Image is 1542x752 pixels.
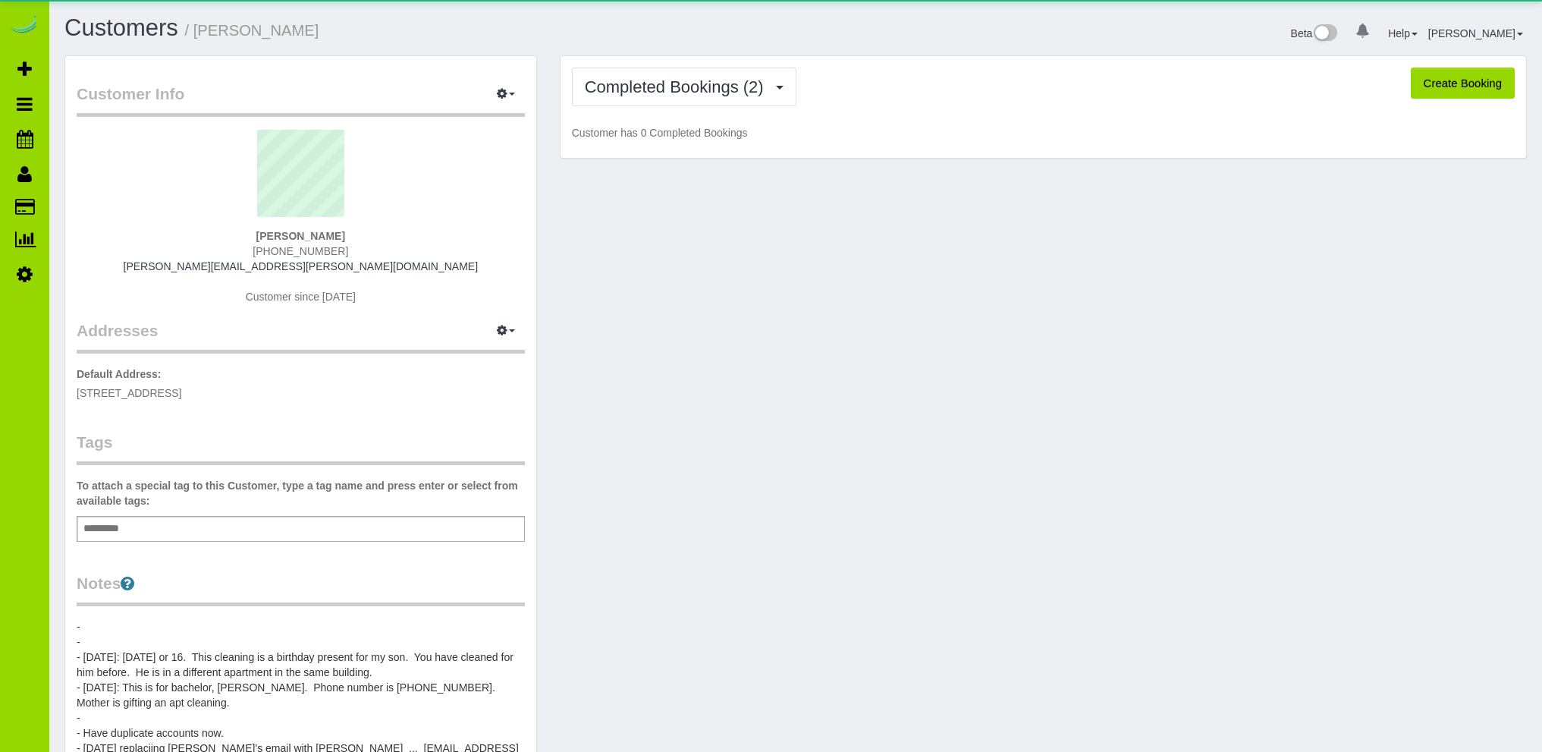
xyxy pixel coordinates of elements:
a: Help [1388,27,1418,39]
small: / [PERSON_NAME] [185,22,319,39]
strong: [PERSON_NAME] [256,230,345,242]
span: Completed Bookings (2) [585,77,771,96]
a: Beta [1291,27,1338,39]
span: Customer since [DATE] [246,291,356,303]
button: Completed Bookings (2) [572,68,796,106]
label: Default Address: [77,367,162,382]
legend: Notes [77,572,525,606]
a: Customers [64,14,178,41]
legend: Customer Info [77,83,525,117]
label: To attach a special tag to this Customer, type a tag name and press enter or select from availabl... [77,478,525,508]
img: New interface [1312,24,1337,44]
span: [STREET_ADDRESS] [77,387,181,399]
a: [PERSON_NAME] [1428,27,1523,39]
img: Automaid Logo [9,15,39,36]
a: [PERSON_NAME][EMAIL_ADDRESS][PERSON_NAME][DOMAIN_NAME] [124,260,479,272]
span: [PHONE_NUMBER] [253,245,348,257]
p: Customer has 0 Completed Bookings [572,125,1515,140]
button: Create Booking [1411,68,1515,99]
legend: Tags [77,431,525,465]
